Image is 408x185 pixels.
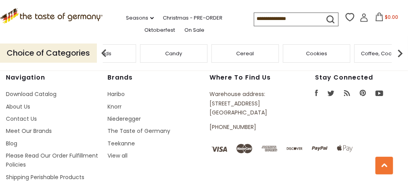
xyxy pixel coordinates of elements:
[392,45,408,61] img: next arrow
[184,26,204,34] a: On Sale
[209,123,285,132] p: [PHONE_NUMBER]
[6,74,101,82] h4: Navigation
[209,90,285,117] p: Warehouse address: [STREET_ADDRESS] [GEOGRAPHIC_DATA]
[6,173,84,181] a: Shipping Perishable Products
[166,51,182,56] a: Candy
[6,152,98,169] a: Please Read Our Order Fulfillment Policies
[108,140,135,147] a: Teekanne
[315,74,402,82] h4: Stay Connected
[163,14,223,22] a: Christmas - PRE-ORDER
[370,13,403,24] button: $0.00
[108,127,171,135] a: The Taste of Germany
[96,45,112,61] img: previous arrow
[108,74,203,82] h4: Brands
[237,51,254,56] a: Cereal
[6,115,37,123] a: Contact Us
[209,74,285,82] h4: Where to find us
[306,51,327,56] a: Cookies
[6,90,56,98] a: Download Catalog
[144,26,175,34] a: Oktoberfest
[108,90,125,98] a: Haribo
[126,14,154,22] a: Seasons
[108,103,122,111] a: Knorr
[6,127,52,135] a: Meet Our Brands
[6,140,17,147] a: Blog
[108,152,128,160] a: View all
[385,14,399,20] span: $0.00
[6,103,30,111] a: About Us
[108,115,141,123] a: Niederegger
